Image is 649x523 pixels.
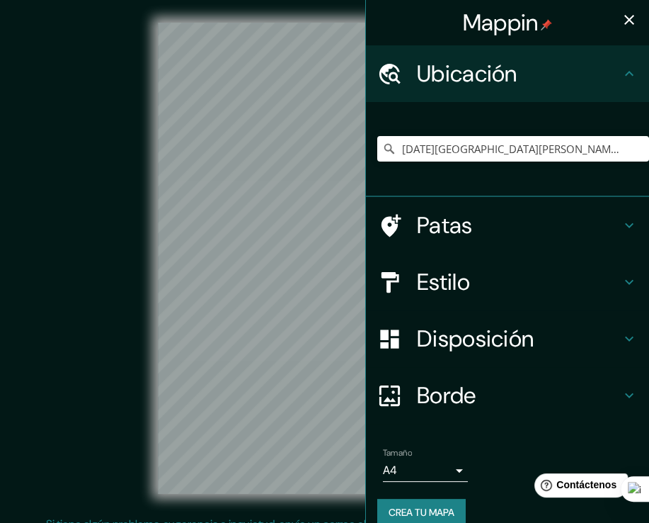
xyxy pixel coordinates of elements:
div: Disposición [366,310,649,367]
font: Ubicación [417,59,517,89]
iframe: Lanzador de widgets de ayuda [523,468,633,507]
div: A4 [383,459,468,482]
div: Patas [366,197,649,254]
div: Borde [366,367,649,424]
font: A4 [383,463,397,478]
font: Mappin [463,8,539,38]
img: pin-icon.png [541,19,552,30]
font: Crea tu mapa [389,506,454,519]
div: Estilo [366,254,649,310]
font: Borde [417,381,476,410]
input: Elige tu ciudad o zona [377,136,649,162]
div: Ubicación [366,45,649,102]
font: Disposición [417,324,534,354]
canvas: Mapa [158,23,490,494]
font: Estilo [417,267,470,297]
font: Patas [417,210,473,240]
font: Tamaño [383,447,412,459]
